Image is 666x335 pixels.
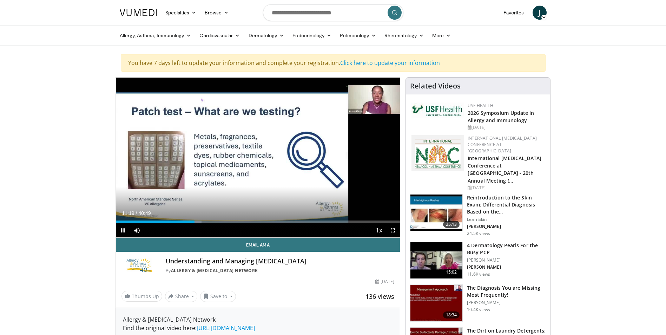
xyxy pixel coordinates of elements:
[499,6,528,20] a: Favorites
[116,223,130,237] button: Pause
[467,224,546,229] p: [PERSON_NAME]
[195,28,244,42] a: Cardiovascular
[116,28,196,42] a: Allergy, Asthma, Immunology
[116,238,400,252] a: Email Ama
[467,284,546,298] h3: The Diagnosis You are Missing Most Frequently!
[340,59,440,67] a: Click here to update your information
[467,231,490,236] p: 24.5K views
[200,291,236,302] button: Save to
[533,6,547,20] a: J
[165,291,198,302] button: Share
[375,278,394,285] div: [DATE]
[467,217,546,222] p: LearnSkin
[428,28,455,42] a: More
[468,155,541,184] a: International [MEDICAL_DATA] Conference at [GEOGRAPHIC_DATA] - 20th Annual Meeting (…
[443,269,460,276] span: 15:02
[467,194,546,215] h3: Reintroduction to the Skin Exam: Differential Diagnosis Based on the…
[200,6,233,20] a: Browse
[288,28,336,42] a: Endocrinology
[380,28,428,42] a: Rheumatology
[467,264,546,270] p: [PERSON_NAME]
[120,9,157,16] img: VuMedi Logo
[410,242,546,279] a: 15:02 4 Dermatology Pearls For the Busy PCP [PERSON_NAME] [PERSON_NAME] 11.6K views
[263,4,403,21] input: Search topics, interventions
[468,124,545,131] div: [DATE]
[467,242,546,256] h3: 4 Dermatology Pearls For the Busy PCP
[467,257,546,263] p: [PERSON_NAME]
[116,221,400,223] div: Progress Bar
[468,135,537,154] a: International [MEDICAL_DATA] Conference at [GEOGRAPHIC_DATA]
[121,257,157,274] img: Allergy & Asthma Network
[161,6,201,20] a: Specialties
[136,210,137,216] span: /
[467,300,546,306] p: [PERSON_NAME]
[410,285,462,321] img: 52a0b0fc-6587-4d56-b82d-d28da2c4b41b.150x105_q85_crop-smart_upscale.jpg
[336,28,380,42] a: Pulmonology
[122,210,134,216] span: 11:19
[197,324,255,332] a: [URL][DOMAIN_NAME]
[443,221,460,228] span: 25:13
[244,28,289,42] a: Dermatology
[171,268,258,274] a: Allergy & [MEDICAL_DATA] Network
[410,195,462,231] img: 022c50fb-a848-4cac-a9d8-ea0906b33a1b.150x105_q85_crop-smart_upscale.jpg
[468,103,493,109] a: USF Health
[130,223,144,237] button: Mute
[121,291,162,302] a: Thumbs Up
[410,194,546,236] a: 25:13 Reintroduction to the Skin Exam: Differential Diagnosis Based on the… LearnSkin [PERSON_NAM...
[372,223,386,237] button: Playback Rate
[411,103,464,118] img: 6ba8804a-8538-4002-95e7-a8f8012d4a11.png.150x105_q85_autocrop_double_scale_upscale_version-0.2.jpg
[410,242,462,279] img: 04c704bc-886d-4395-b463-610399d2ca6d.150x105_q85_crop-smart_upscale.jpg
[116,78,400,238] video-js: Video Player
[468,110,534,124] a: 2026 Symposium Update in Allergy and Immunology
[365,292,394,301] span: 136 views
[166,257,395,265] h4: Understanding and Managing [MEDICAL_DATA]
[411,135,464,171] img: 9485e4e4-7c5e-4f02-b036-ba13241ea18b.png.150x105_q85_autocrop_double_scale_upscale_version-0.2.png
[121,54,546,72] div: You have 7 days left to update your information and complete your registration.
[467,307,490,313] p: 10.4K views
[468,185,545,191] div: [DATE]
[386,223,400,237] button: Fullscreen
[166,268,395,274] div: By
[443,311,460,318] span: 18:34
[410,82,461,90] h4: Related Videos
[410,284,546,322] a: 18:34 The Diagnosis You are Missing Most Frequently! [PERSON_NAME] 10.4K views
[138,210,151,216] span: 40:49
[123,315,393,332] div: Allergy & [MEDICAL_DATA] Network Find the original video here:
[467,271,490,277] p: 11.6K views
